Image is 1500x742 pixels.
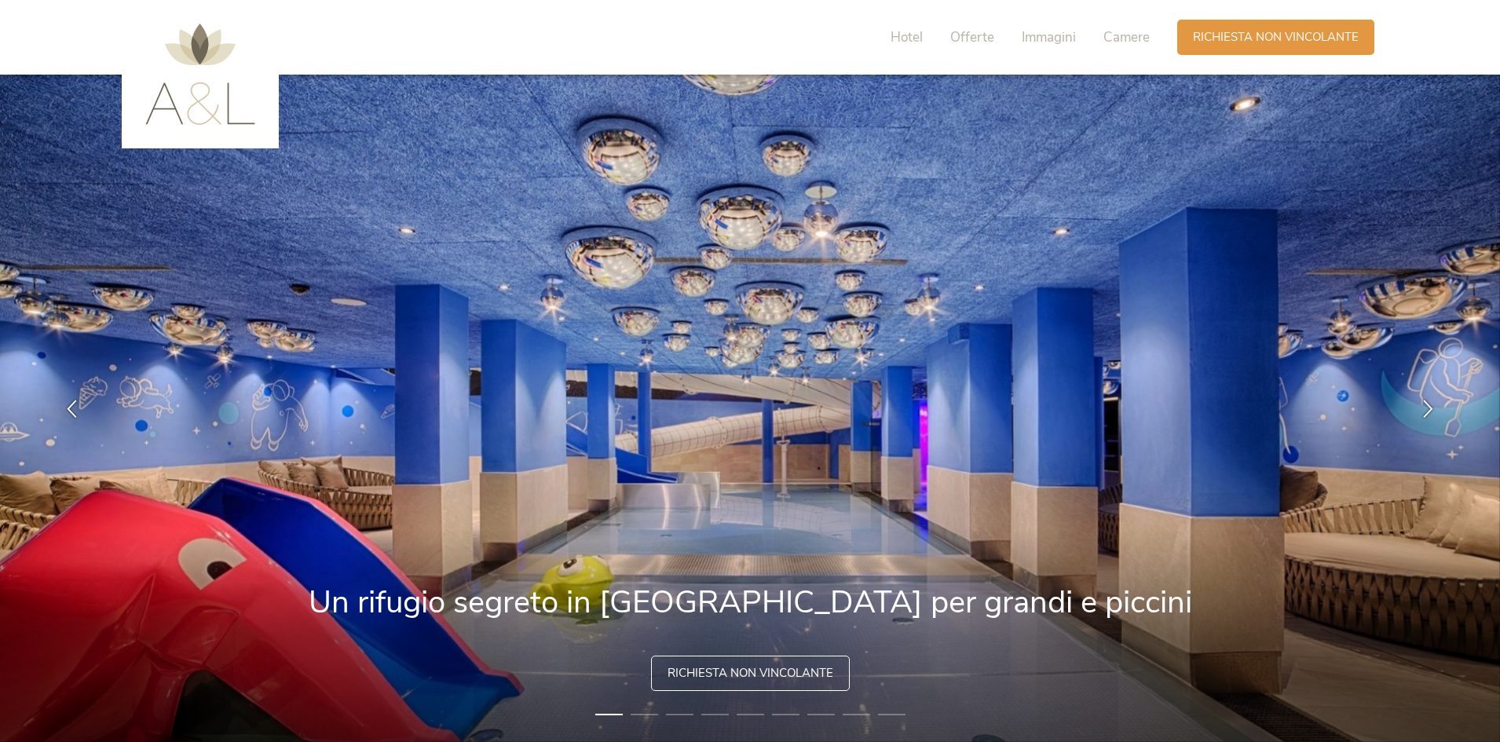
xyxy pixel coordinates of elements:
[145,24,255,125] img: AMONTI & LUNARIS Wellnessresort
[668,665,833,682] span: Richiesta non vincolante
[1193,29,1359,46] span: Richiesta non vincolante
[1022,28,1076,46] span: Immagini
[1103,28,1150,46] span: Camere
[950,28,994,46] span: Offerte
[891,28,923,46] span: Hotel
